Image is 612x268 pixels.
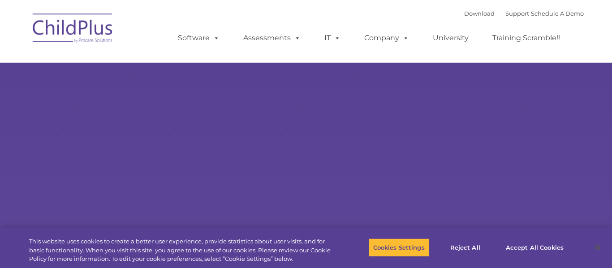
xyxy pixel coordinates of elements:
button: Close [588,238,608,257]
a: Company [355,29,418,47]
button: Accept All Cookies [501,238,569,257]
button: Reject All [437,238,493,257]
a: Assessments [234,29,310,47]
a: Training Scramble!! [483,29,569,47]
a: University [424,29,478,47]
a: IT [315,29,349,47]
font: | [464,10,584,17]
a: Download [464,10,495,17]
a: Software [169,29,228,47]
a: Schedule A Demo [531,10,584,17]
div: This website uses cookies to create a better user experience, provide statistics about user visit... [29,237,336,264]
img: ChildPlus by Procare Solutions [28,7,118,52]
button: Cookies Settings [368,238,430,257]
a: Support [505,10,529,17]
